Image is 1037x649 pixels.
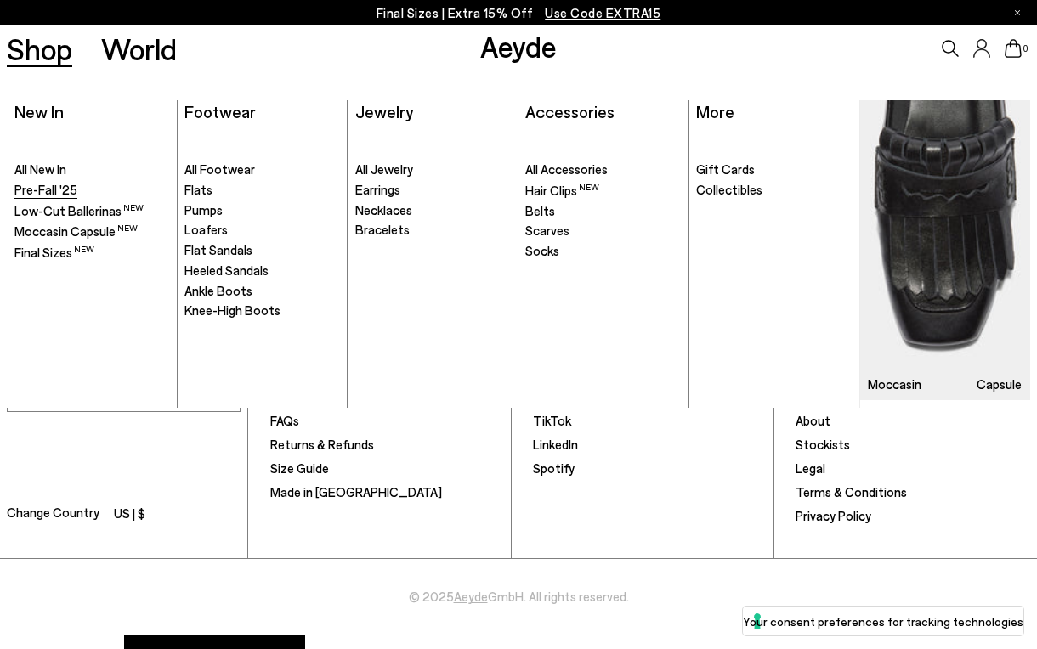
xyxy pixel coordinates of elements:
[743,607,1023,635] button: Your consent preferences for tracking technologies
[14,244,170,262] a: Final Sizes
[796,437,850,452] a: Stockists
[184,242,340,259] a: Flat Sandals
[533,437,578,452] a: LinkedIn
[525,161,681,178] a: All Accessories
[14,203,144,218] span: Low-Cut Ballerinas
[14,245,94,260] span: Final Sizes
[355,101,413,121] a: Jewelry
[184,262,269,278] span: Heeled Sandals
[14,161,170,178] a: All New In
[525,183,599,198] span: Hair Clips
[355,222,410,237] span: Bracelets
[184,262,340,279] a: Heeled Sandals
[14,202,170,220] a: Low-Cut Ballerinas
[533,413,571,428] a: TikTok
[377,3,661,24] p: Final Sizes | Extra 15% Off
[184,202,223,217] span: Pumps
[525,223,569,238] span: Scarves
[696,161,755,177] span: Gift Cards
[796,508,871,523] a: Privacy Policy
[743,612,1023,630] label: Your consent preferences for tracking technologies
[7,34,72,64] a: Shop
[1005,39,1022,58] a: 0
[184,242,252,257] span: Flat Sandals
[184,283,340,300] a: Ankle Boots
[270,437,374,452] a: Returns & Refunds
[184,161,255,177] span: All Footwear
[860,100,1030,400] a: Moccasin Capsule
[1022,44,1030,54] span: 0
[184,302,340,319] a: Knee-High Boots
[184,182,340,199] a: Flats
[184,202,340,219] a: Pumps
[355,182,400,197] span: Earrings
[525,243,559,258] span: Socks
[270,484,442,499] a: Made in [GEOGRAPHIC_DATA]
[525,203,681,220] a: Belts
[525,182,681,200] a: Hair Clips
[977,378,1022,391] h3: Capsule
[7,502,99,527] span: Change Country
[454,589,488,604] a: Aeyde
[101,34,177,64] a: World
[14,223,170,240] a: Moccasin Capsule
[696,161,853,178] a: Gift Cards
[114,503,145,527] li: US | $
[14,182,77,197] span: Pre-Fall '25
[696,101,734,121] a: More
[270,460,329,476] a: Size Guide
[355,202,511,219] a: Necklaces
[525,223,681,240] a: Scarves
[355,182,511,199] a: Earrings
[355,161,511,178] a: All Jewelry
[355,161,413,177] span: All Jewelry
[184,222,228,237] span: Loafers
[796,460,825,476] a: Legal
[525,101,615,121] a: Accessories
[525,161,608,177] span: All Accessories
[533,460,575,476] a: Spotify
[14,223,138,239] span: Moccasin Capsule
[14,182,170,199] a: Pre-Fall '25
[480,28,557,64] a: Aeyde
[796,484,907,499] a: Terms & Conditions
[14,101,64,121] a: New In
[355,222,511,239] a: Bracelets
[184,283,252,298] span: Ankle Boots
[696,182,853,199] a: Collectibles
[545,5,660,20] span: Navigate to /collections/ss25-final-sizes
[696,182,762,197] span: Collectibles
[14,161,66,177] span: All New In
[270,413,299,428] a: FAQs
[184,302,280,318] span: Knee-High Boots
[184,222,340,239] a: Loafers
[184,101,256,121] a: Footwear
[796,413,830,428] a: About
[868,378,921,391] h3: Moccasin
[525,243,681,260] a: Socks
[355,202,412,217] span: Necklaces
[184,161,340,178] a: All Footwear
[860,100,1030,400] img: Mobile_e6eede4d-78b8-4bd1-ae2a-4197e375e133_900x.jpg
[525,203,555,218] span: Belts
[184,182,212,197] span: Flats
